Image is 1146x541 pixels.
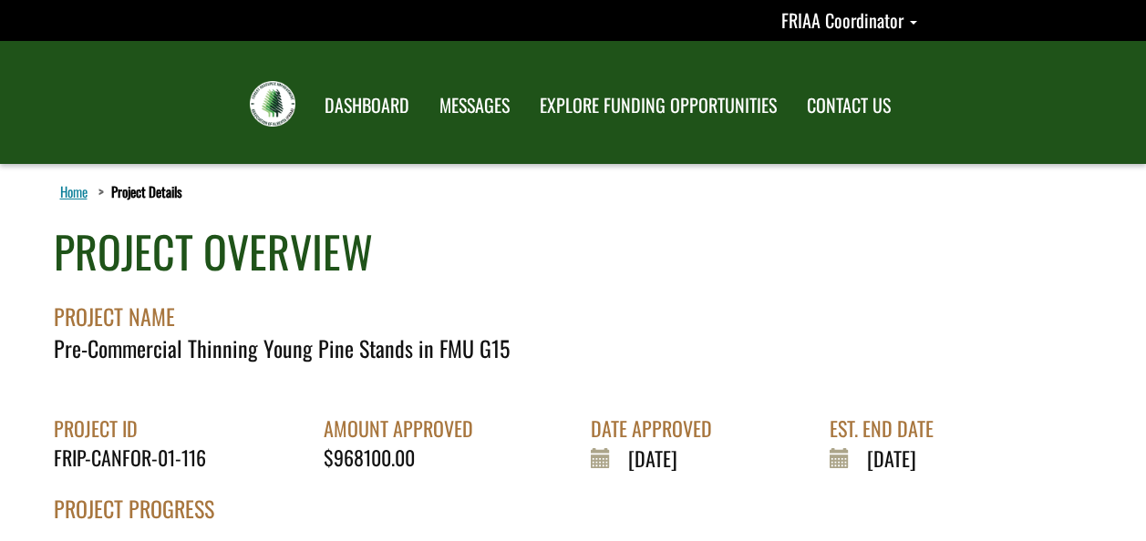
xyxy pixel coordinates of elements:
[94,182,182,201] li: Project Details
[526,83,790,128] a: EXPLORE FUNDING OPPORTUNITIES
[54,283,1120,332] div: PROJECT NAME
[591,414,726,443] div: DATE APPROVED
[250,81,295,127] img: FRIAA Submissions Portal
[781,6,917,34] a: FRIAA Coordinator
[324,414,487,443] div: AMOUNT APPROVED
[57,179,91,203] a: Home
[54,220,373,283] div: PROJECT OVERVIEW
[308,77,904,128] nav: Main Navigation
[311,83,423,128] a: DASHBOARD
[54,444,220,472] div: FRIP-CANFOR-01-116
[591,444,726,473] div: [DATE]
[324,444,487,472] div: $968100.00
[54,414,220,443] div: PROJECT ID
[793,83,904,128] a: CONTACT US
[830,414,947,443] div: EST. END DATE
[426,83,523,128] a: MESSAGES
[54,332,1120,363] div: Pre-Commercial Thinning Young Pine Stands in FMU G15
[830,444,947,473] div: [DATE]
[781,6,903,34] span: FRIAA Coordinator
